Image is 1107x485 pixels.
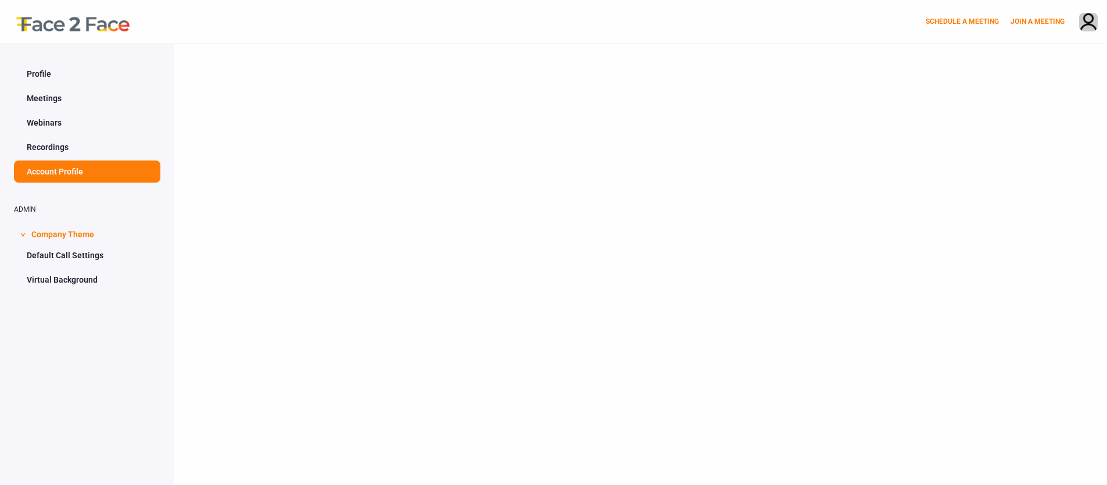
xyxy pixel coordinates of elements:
[17,233,28,237] span: >
[926,17,999,26] a: SCHEDULE A MEETING
[14,136,160,158] a: Recordings
[1011,17,1065,26] a: JOIN A MEETING
[14,87,160,109] a: Meetings
[14,269,160,291] a: Virtual Background
[14,244,160,266] a: Default Call Settings
[14,206,160,213] h2: ADMIN
[31,222,94,244] span: Company Theme
[14,63,160,85] a: Profile
[1080,13,1097,33] img: avatar.710606db.png
[14,161,160,183] a: Account Profile
[14,112,160,134] a: Webinars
